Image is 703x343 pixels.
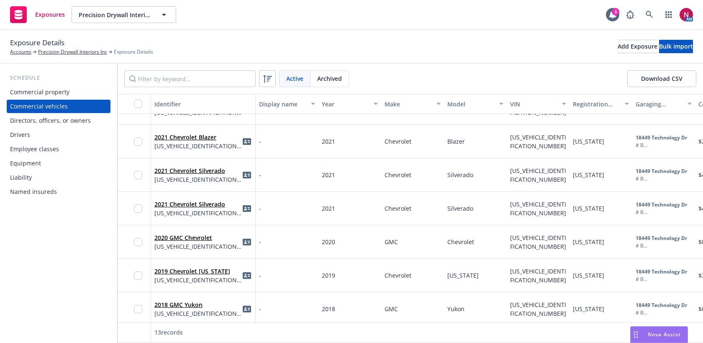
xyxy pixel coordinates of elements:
a: Switch app [660,6,677,23]
span: Exposures [35,11,65,18]
div: VIN [510,100,557,108]
span: Chevrolet [385,171,411,179]
span: GMC [385,238,398,246]
span: - [259,170,261,179]
span: Silverado [447,171,473,179]
div: Schedule [7,74,110,82]
span: Chevrolet [385,204,411,212]
span: [US_STATE] [573,305,604,313]
span: [US_STATE] [573,238,604,246]
span: - [259,304,261,313]
a: Commercial vehicles [7,100,110,113]
span: Chevrolet [385,271,411,279]
span: [US_VEHICLE_IDENTIFICATION_NUMBER] [510,267,566,284]
span: - [259,237,261,246]
a: Exposures [7,3,68,26]
span: Blazer [447,137,465,145]
span: [US_VEHICLE_IDENTIFICATION_NUMBER] [510,200,566,217]
button: Identifier [151,94,256,114]
span: GMC [385,305,398,313]
input: Filter by keyword... [124,70,256,87]
span: Archived [317,74,342,83]
a: Accounts [10,48,31,56]
a: idCard [242,271,252,281]
button: Make [381,94,444,114]
a: idCard [242,137,252,147]
a: 2021 Chevrolet Silverado [154,167,225,175]
a: Report a Bug [622,6,639,23]
input: Toggle Row Selected [134,305,142,313]
span: [US_VEHICLE_IDENTIFICATION_NUMBER] [510,301,566,317]
b: 18449 Technology Dr [636,201,687,208]
input: Toggle Row Selected [134,171,142,179]
span: [US_VEHICLE_IDENTIFICATION_NUMBER] [154,242,242,251]
span: - [259,204,261,213]
div: 3 [612,8,619,15]
div: Bulk import [659,40,693,53]
span: - [259,137,261,146]
a: Named insureds [7,185,110,199]
span: [US_VEHICLE_IDENTIFICATION_NUMBER] [154,175,242,184]
b: 18449 Technology Dr [636,134,687,141]
div: Year [322,100,369,108]
button: Add Exposure [618,40,657,53]
span: idCard [242,237,252,247]
div: Named insureds [10,185,57,199]
span: [US_VEHICLE_IDENTIFICATION_NUMBER] [154,276,242,284]
span: [US_VEHICLE_IDENTIFICATION_NUMBER] [510,100,566,116]
div: Liability [10,171,32,184]
span: [US_VEHICLE_IDENTIFICATION_NUMBER] [154,142,242,150]
span: [US_STATE] [573,137,604,145]
div: # B [636,242,692,250]
button: Nova Assist [630,326,688,343]
div: # B [636,209,692,216]
b: 18449 Technology Dr [636,302,687,309]
span: 2021 Chevrolet Blazer [154,133,242,142]
a: Employee classes [7,142,110,156]
b: 18449 Technology Dr [636,168,687,175]
a: 2020 GMC Chevrolet [154,234,212,242]
a: idCard [242,204,252,214]
span: 13 records [154,328,183,336]
span: 2019 [322,271,335,279]
button: Model [444,94,507,114]
a: Search [641,6,658,23]
span: [US_STATE] [573,204,604,212]
span: 2021 Chevrolet Silverado [154,200,242,209]
div: Commercial property [10,85,69,99]
button: Registration state [570,94,632,114]
div: Equipment [10,157,41,170]
b: 18449 Technology Dr [636,268,687,275]
button: VIN [507,94,570,114]
input: Toggle Row Selected [134,204,142,213]
span: [US_VEHICLE_IDENTIFICATION_NUMBER] [154,309,242,318]
span: [US_VEHICLE_IDENTIFICATION_NUMBER] [510,133,566,150]
div: Display name [259,100,306,108]
div: Model [447,100,494,108]
div: # B [636,175,692,183]
span: Silverado [447,204,473,212]
a: 2019 Chevrolet [US_STATE] [154,267,230,275]
b: 18449 Technology Dr [636,235,687,242]
input: Toggle Row Selected [134,271,142,280]
div: Employee classes [10,142,59,156]
span: - [259,271,261,280]
span: [US_VEHICLE_IDENTIFICATION_NUMBER] [510,167,566,183]
a: 2021 Chevrolet Blazer [154,133,216,141]
span: 2021 Chevrolet Silverado [154,166,242,175]
span: 2020 GMC Chevrolet [154,233,242,242]
span: [US_VEHICLE_IDENTIFICATION_NUMBER] [154,209,242,217]
img: photo [680,8,693,21]
button: Display name [256,94,318,114]
span: 2021 [322,204,335,212]
span: 2021 [322,171,335,179]
span: [US_STATE] [573,171,604,179]
span: idCard [242,304,252,314]
a: idCard [242,170,252,180]
input: Select all [134,100,142,108]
